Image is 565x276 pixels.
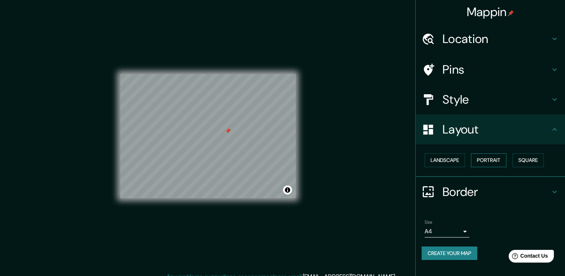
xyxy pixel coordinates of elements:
div: A4 [425,226,469,237]
h4: Layout [443,122,550,137]
h4: Location [443,31,550,46]
h4: Pins [443,62,550,77]
h4: Style [443,92,550,107]
img: pin-icon.png [508,10,514,16]
button: Portrait [471,153,506,167]
canvas: Map [120,74,296,198]
button: Landscape [425,153,465,167]
div: Layout [416,114,565,144]
button: Square [512,153,544,167]
div: Pins [416,55,565,85]
div: Border [416,177,565,207]
button: Toggle attribution [283,185,292,194]
button: Create your map [422,246,477,260]
h4: Border [443,184,550,199]
label: Size [425,219,432,225]
h4: Mappin [467,4,514,19]
div: Style [416,85,565,114]
iframe: Help widget launcher [499,247,557,268]
div: Location [416,24,565,54]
